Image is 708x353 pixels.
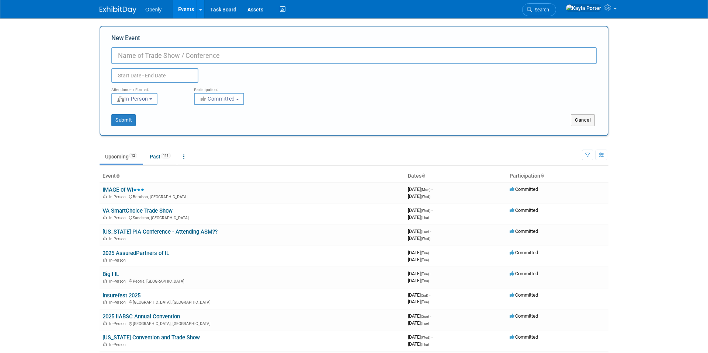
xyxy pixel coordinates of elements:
[109,279,128,284] span: In-Person
[510,271,538,276] span: Committed
[111,68,198,83] input: Start Date - End Date
[117,96,148,102] span: In-Person
[408,299,429,304] span: [DATE]
[540,173,544,179] a: Sort by Participation Type
[421,188,430,192] span: (Mon)
[408,235,430,241] span: [DATE]
[510,334,538,340] span: Committed
[161,153,171,158] span: 111
[510,313,538,319] span: Committed
[103,195,107,198] img: In-Person Event
[103,313,180,320] a: 2025 IIABSC Annual Convention
[429,292,430,298] span: -
[103,279,107,283] img: In-Person Event
[103,237,107,240] img: In-Person Event
[431,334,433,340] span: -
[103,300,107,304] img: In-Person Event
[408,271,431,276] span: [DATE]
[103,278,402,284] div: Peoria, [GEOGRAPHIC_DATA]
[103,320,402,326] div: [GEOGRAPHIC_DATA], [GEOGRAPHIC_DATA]
[408,292,430,298] span: [DATE]
[103,342,107,346] img: In-Person Event
[109,216,128,220] span: In-Person
[103,193,402,199] div: Baraboo, [GEOGRAPHIC_DATA]
[421,314,429,318] span: (Sun)
[103,271,119,277] a: Big I IL
[103,214,402,220] div: Sandston, [GEOGRAPHIC_DATA]
[421,195,430,199] span: (Wed)
[103,258,107,262] img: In-Person Event
[507,170,608,182] th: Participation
[111,83,183,92] div: Attendance / Format:
[421,335,430,339] span: (Wed)
[109,321,128,326] span: In-Person
[129,153,137,158] span: 12
[431,207,433,213] span: -
[145,7,162,13] span: Openly
[103,207,173,214] a: VA SmartChoice Trade Show
[111,34,140,45] label: New Event
[194,93,244,105] button: Committed
[421,272,429,276] span: (Tue)
[430,313,431,319] span: -
[100,170,405,182] th: Event
[421,173,425,179] a: Sort by Start Date
[408,320,429,326] span: [DATE]
[430,228,431,234] span: -
[421,216,429,220] span: (Thu)
[421,279,429,283] span: (Thu)
[100,6,136,14] img: ExhibitDay
[408,257,429,262] span: [DATE]
[103,216,107,219] img: In-Person Event
[111,114,136,126] button: Submit
[408,214,429,220] span: [DATE]
[405,170,507,182] th: Dates
[109,237,128,241] span: In-Person
[408,228,431,234] span: [DATE]
[421,321,429,325] span: (Tue)
[103,228,218,235] a: [US_STATE] PIA Conference - Attending ASM??
[144,150,176,164] a: Past111
[430,250,431,255] span: -
[408,193,430,199] span: [DATE]
[408,313,431,319] span: [DATE]
[421,258,429,262] span: (Tue)
[111,47,597,64] input: Name of Trade Show / Conference
[103,321,107,325] img: In-Person Event
[103,334,200,341] a: [US_STATE] Convention and Trade Show
[510,250,538,255] span: Committed
[408,207,433,213] span: [DATE]
[103,186,144,193] a: IMAGE of WI
[408,341,429,347] span: [DATE]
[421,342,429,346] span: (Thu)
[103,299,402,305] div: [GEOGRAPHIC_DATA], [GEOGRAPHIC_DATA]
[109,195,128,199] span: In-Person
[194,83,265,92] div: Participation:
[408,250,431,255] span: [DATE]
[566,4,601,12] img: Kayla Porter
[109,300,128,305] span: In-Person
[408,278,429,283] span: [DATE]
[421,293,428,297] span: (Sat)
[116,173,119,179] a: Sort by Event Name
[100,150,143,164] a: Upcoming12
[510,207,538,213] span: Committed
[103,292,140,299] a: Insurefest 2025
[408,186,433,192] span: [DATE]
[510,292,538,298] span: Committed
[111,93,157,105] button: In-Person
[421,251,429,255] span: (Tue)
[510,228,538,234] span: Committed
[109,258,128,263] span: In-Person
[430,271,431,276] span: -
[571,114,595,126] button: Cancel
[103,250,169,256] a: 2025 AssuredPartners of IL
[522,3,556,16] a: Search
[532,7,549,13] span: Search
[421,209,430,213] span: (Wed)
[421,300,429,304] span: (Tue)
[408,334,433,340] span: [DATE]
[421,237,430,241] span: (Wed)
[510,186,538,192] span: Committed
[109,342,128,347] span: In-Person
